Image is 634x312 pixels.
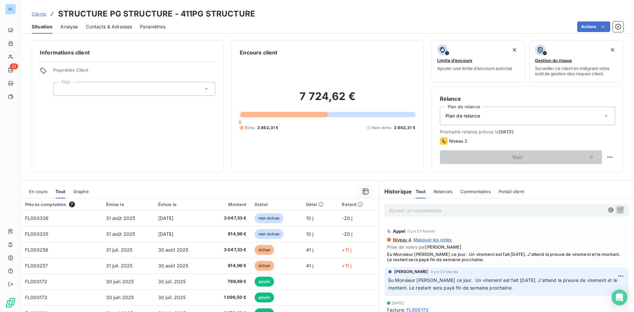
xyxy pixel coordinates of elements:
[255,202,298,207] div: Statut
[342,202,374,207] div: Retard
[25,215,49,221] span: FL000336
[392,237,411,242] span: Niveau 4
[306,231,314,237] span: 10 j
[86,23,132,30] span: Contacts & Adresses
[535,58,572,63] span: Gestion du risque
[432,40,526,83] button: Limite d’encoursAjouter une limite d’encours autorisé
[106,279,134,284] span: 30 juin 2025
[392,301,404,305] span: [DATE]
[212,262,247,269] span: 814,98 €
[255,261,274,271] span: échue
[106,263,133,268] span: 31 juil. 2025
[255,245,274,255] span: échue
[306,263,314,268] span: 41 j
[25,247,48,253] span: FL000258
[342,263,351,268] span: +11 j
[212,294,247,301] span: 1 096,50 €
[245,125,255,131] span: Échu
[255,213,283,223] span: non-échue
[529,40,623,83] button: Gestion du risqueSurveiller ce client en intégrant votre outil de gestion des risques client.
[577,21,610,32] button: Actions
[437,58,472,63] span: Limite d’encours
[394,125,415,131] span: 3 862,31 €
[306,247,314,253] span: 41 j
[413,237,452,242] span: Masquer les notes
[106,295,134,300] span: 30 juin 2025
[306,215,314,221] span: 10 j
[440,150,602,164] button: Voir
[342,215,352,221] span: -20 j
[388,277,618,291] span: Eu Monsieur [PERSON_NAME] ce jour. Un virement est fait [DATE]. J'attend la preuve de virement et...
[212,215,247,222] span: 3 047,33 €
[407,229,435,233] span: il y a 23 heures
[140,23,165,30] span: Paramètres
[499,129,514,134] span: [DATE]
[158,263,189,268] span: 30 août 2025
[25,279,47,284] span: FL000172
[212,278,247,285] span: 788,69 €
[425,244,461,250] span: [PERSON_NAME]
[40,49,215,56] h6: Informations client
[387,244,626,250] span: Prise de notes par
[25,263,48,268] span: FL000257
[240,49,277,56] h6: Encours client
[53,67,215,77] span: Propriétés Client
[25,295,47,300] span: FL000173
[306,202,334,207] div: Délai
[10,63,18,69] span: 23
[387,252,626,262] span: Eu Monsieur [PERSON_NAME] ce jour. Un virement est fait [DATE]. J'attend la preuve de virement et...
[460,189,491,194] span: Commentaires
[106,231,135,237] span: 31 août 2025
[158,295,186,300] span: 30 juil. 2025
[158,202,204,207] div: Échue le
[158,231,174,237] span: [DATE]
[342,247,351,253] span: +11 j
[612,290,627,305] div: Open Intercom Messenger
[393,228,406,234] span: Appel
[73,189,89,194] span: Graphe
[212,202,247,207] div: Montant
[257,125,279,131] span: 3 862,31 €
[29,189,48,194] span: En cours
[255,229,283,239] span: non-échue
[445,113,480,119] span: Plan de relance
[106,247,133,253] span: 31 juil. 2025
[25,231,48,237] span: FL000335
[448,155,587,160] span: Voir
[5,4,16,15] div: FL
[255,277,274,287] span: payée
[372,125,391,131] span: Non-échu
[255,293,274,302] span: payée
[25,201,98,207] div: Pièces comptables
[59,86,64,92] input: Ajouter une valeur
[379,188,412,195] h6: Historique
[240,90,415,110] h2: 7 724,62 €
[55,189,65,194] span: Tout
[212,247,247,253] span: 3 047,33 €
[5,297,16,308] img: Logo LeanPay
[434,189,452,194] span: Relances
[416,189,426,194] span: Tout
[69,201,75,207] span: 7
[32,11,46,17] a: Clients
[158,247,189,253] span: 30 août 2025
[449,138,467,144] span: Niveau 2
[342,231,352,237] span: -20 j
[239,120,241,125] span: 0
[32,23,53,30] span: Situation
[106,202,150,207] div: Émise le
[431,270,458,274] span: il y a 23 heures
[158,279,186,284] span: 30 juil. 2025
[58,8,255,20] h3: STRUCTURE PG STRUCTURE - 411PG STRUCTURE
[60,23,78,30] span: Analyse
[535,66,618,76] span: Surveiller ce client en intégrant votre outil de gestion des risques client.
[212,231,247,237] span: 814,98 €
[106,215,135,221] span: 31 août 2025
[394,269,428,275] span: [PERSON_NAME]
[440,95,615,103] h6: Relance
[158,215,174,221] span: [DATE]
[437,66,512,71] span: Ajouter une limite d’encours autorisé
[440,129,615,134] span: Prochaine relance prévue le
[499,189,524,194] span: Portail client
